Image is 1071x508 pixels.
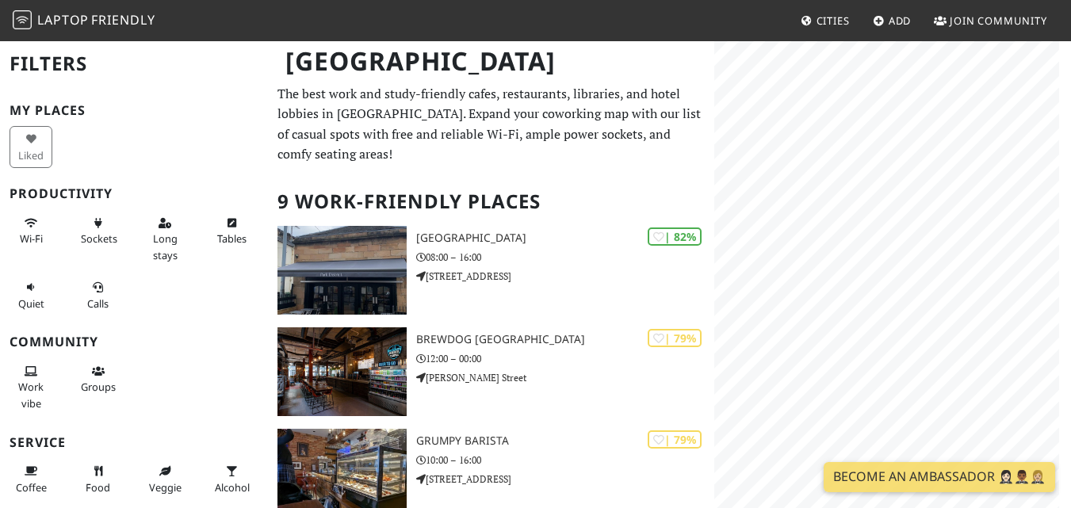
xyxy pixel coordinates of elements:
button: Long stays [143,210,186,268]
a: BrewDog Glasgow Merchant City | 79% BrewDog [GEOGRAPHIC_DATA] 12:00 – 00:00 [PERSON_NAME] Street [268,327,714,416]
span: Cities [817,13,850,28]
span: People working [18,380,44,410]
h1: [GEOGRAPHIC_DATA] [273,40,711,83]
span: Work-friendly tables [217,231,247,246]
img: Park District [277,226,407,315]
span: Alcohol [215,480,250,495]
a: Add [866,6,918,35]
p: [STREET_ADDRESS] [416,472,713,487]
span: Veggie [149,480,182,495]
span: Add [889,13,912,28]
button: Wi-Fi [10,210,52,252]
img: LaptopFriendly [13,10,32,29]
p: 08:00 – 16:00 [416,250,713,265]
h3: My Places [10,103,258,118]
div: | 79% [648,329,702,347]
button: Work vibe [10,358,52,416]
img: BrewDog Glasgow Merchant City [277,327,407,416]
span: Coffee [16,480,47,495]
button: Food [76,458,119,500]
a: Park District | 82% [GEOGRAPHIC_DATA] 08:00 – 16:00 [STREET_ADDRESS] [268,226,714,315]
h3: Community [10,334,258,349]
span: Long stays [153,231,178,262]
p: The best work and study-friendly cafes, restaurants, libraries, and hotel lobbies in [GEOGRAPHIC_... [277,84,705,165]
div: | 79% [648,430,702,449]
h2: 9 Work-Friendly Places [277,178,705,226]
span: Quiet [18,296,44,311]
button: Calls [76,274,119,316]
button: Tables [210,210,253,252]
button: Groups [76,358,119,400]
a: LaptopFriendly LaptopFriendly [13,7,155,35]
h3: Service [10,435,258,450]
button: Alcohol [210,458,253,500]
span: Stable Wi-Fi [20,231,43,246]
button: Sockets [76,210,119,252]
a: Join Community [928,6,1054,35]
h3: [GEOGRAPHIC_DATA] [416,231,713,245]
h3: Productivity [10,186,258,201]
div: | 82% [648,227,702,246]
button: Coffee [10,458,52,500]
span: Power sockets [81,231,117,246]
a: Cities [794,6,856,35]
h2: Filters [10,40,258,88]
h3: BrewDog [GEOGRAPHIC_DATA] [416,333,713,346]
h3: Grumpy Barista [416,434,713,448]
span: Group tables [81,380,116,394]
span: Laptop [37,11,89,29]
button: Veggie [143,458,186,500]
span: Food [86,480,110,495]
p: [PERSON_NAME] Street [416,370,713,385]
span: Friendly [91,11,155,29]
p: 12:00 – 00:00 [416,351,713,366]
p: [STREET_ADDRESS] [416,269,713,284]
span: Video/audio calls [87,296,109,311]
p: 10:00 – 16:00 [416,453,713,468]
span: Join Community [950,13,1047,28]
button: Quiet [10,274,52,316]
a: Become an Ambassador 🤵🏻‍♀️🤵🏾‍♂️🤵🏼‍♀️ [824,462,1055,492]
